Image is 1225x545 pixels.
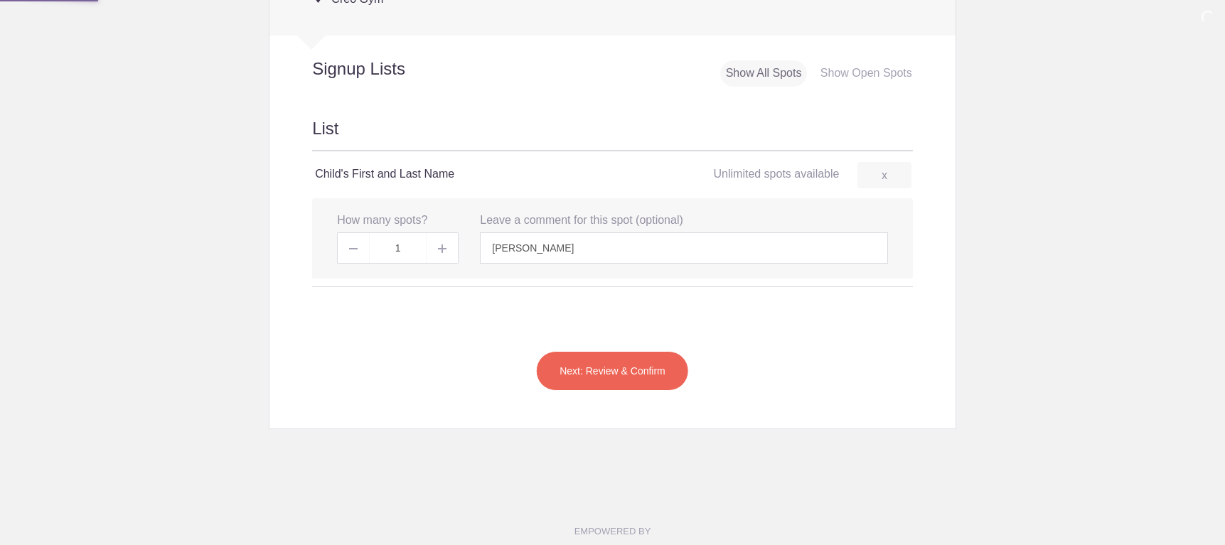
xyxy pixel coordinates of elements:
div: Show All Spots [720,60,808,87]
small: EMPOWERED BY [574,526,651,536]
span: Unlimited spots available [713,168,839,180]
button: Next: Review & Confirm [536,351,689,391]
label: Leave a comment for this spot (optional) [480,212,683,229]
h2: Signup Lists [269,58,498,80]
img: Plus gray [438,244,446,253]
a: x [857,162,911,188]
img: Minus gray [349,248,358,249]
h4: Child's First and Last Name [315,166,612,183]
input: Enter message [480,232,887,264]
h2: List [312,117,913,151]
label: How many spots? [337,212,427,229]
div: Show Open Spots [815,60,918,87]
